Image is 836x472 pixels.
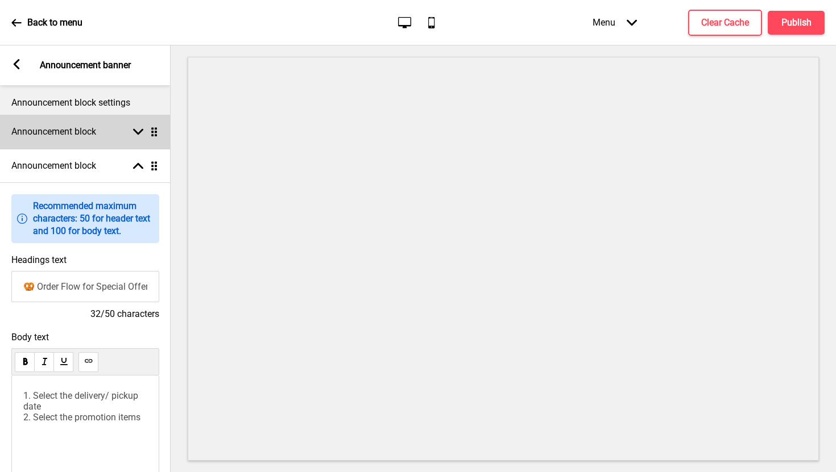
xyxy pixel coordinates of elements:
[11,97,159,109] p: Announcement block settings
[781,16,812,29] h4: Publish
[11,7,82,38] a: Back to menu
[27,16,82,29] p: Back to menu
[581,6,648,39] div: Menu
[701,16,749,29] h4: Clear Cache
[78,352,98,372] button: link
[688,10,762,36] button: Clear Cache
[11,332,159,342] span: Body text
[11,308,159,320] h4: 32/50 characters
[11,126,96,138] h4: Announcement block
[53,352,73,372] button: underline
[768,11,825,35] button: Publish
[15,352,35,372] button: bold
[34,352,54,372] button: italic
[33,200,154,237] p: Recommended maximum characters: 50 for header text and 100 for body text.
[11,254,67,265] label: Headings text
[11,160,96,172] h4: Announcement block
[40,59,131,72] p: Announcement banner
[23,390,140,423] span: 1. Select the delivery/ pickup date 2. Select the promotion items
